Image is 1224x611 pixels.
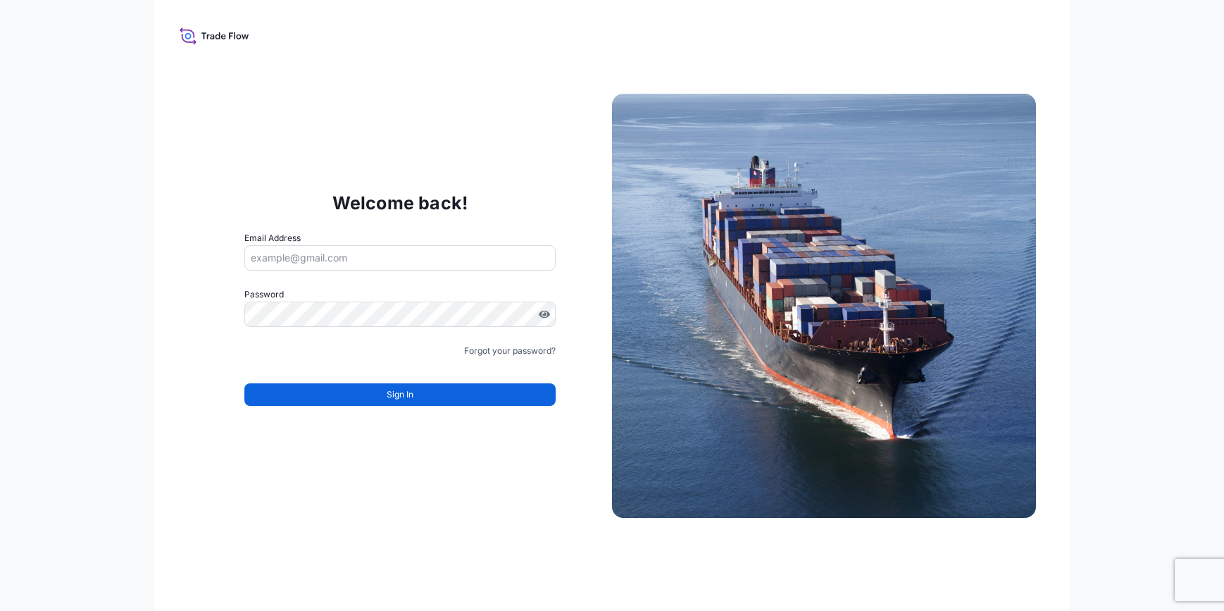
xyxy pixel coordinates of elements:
[244,288,556,302] label: Password
[612,94,1036,518] img: Ship illustration
[387,388,413,402] span: Sign In
[244,231,301,245] label: Email Address
[244,383,556,406] button: Sign In
[464,344,556,358] a: Forgot your password?
[539,309,550,320] button: Show password
[332,192,468,214] p: Welcome back!
[244,245,556,271] input: example@gmail.com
